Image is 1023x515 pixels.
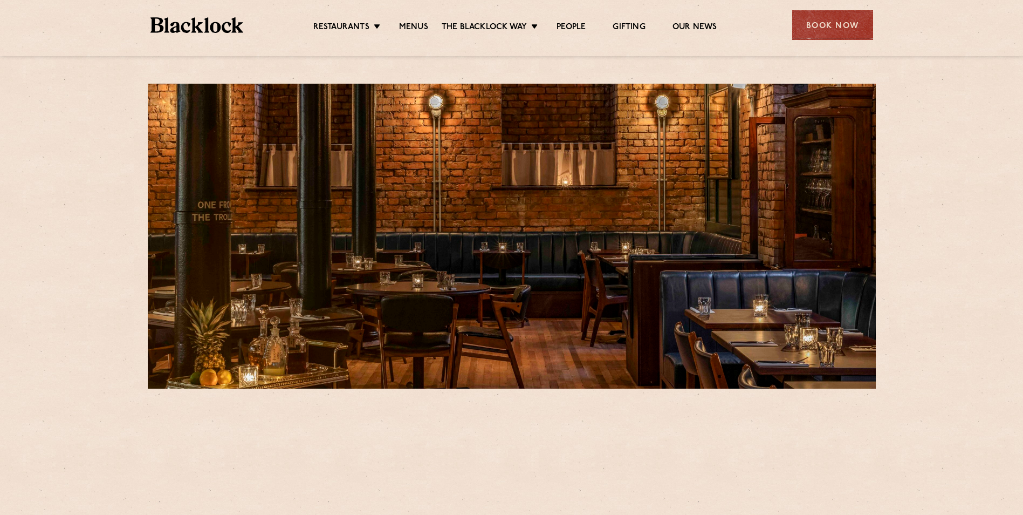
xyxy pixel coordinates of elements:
a: Gifting [613,22,645,34]
div: Book Now [792,10,873,40]
img: BL_Textured_Logo-footer-cropped.svg [150,17,244,33]
a: Our News [672,22,717,34]
a: Restaurants [313,22,369,34]
a: The Blacklock Way [442,22,527,34]
a: People [557,22,586,34]
a: Menus [399,22,428,34]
